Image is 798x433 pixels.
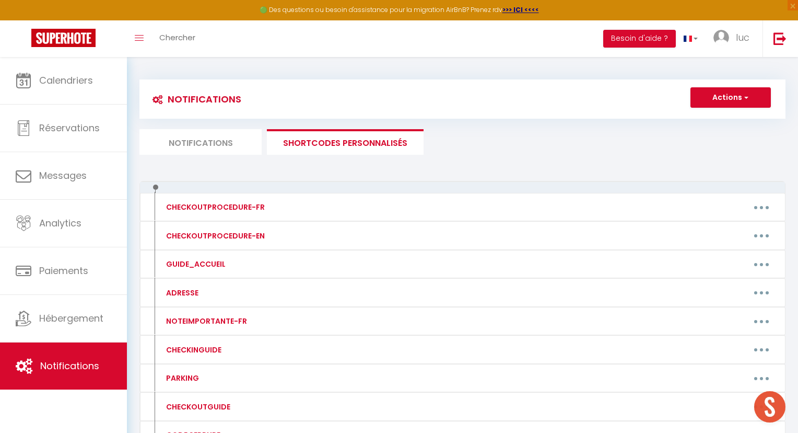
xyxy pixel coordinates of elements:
div: Ouvrir le chat [754,391,785,423]
span: luc [736,31,749,44]
img: logout [773,32,787,45]
a: Chercher [151,20,203,57]
span: Calendriers [39,74,93,87]
div: NOTEIMPORTANTE-FR [163,315,247,327]
div: CHECKOUTPROCEDURE-FR [163,201,265,213]
span: Analytics [39,216,81,230]
span: Réservations [39,121,100,134]
h3: Notifications [147,87,241,111]
li: SHORTCODES PERSONNALISÉS [267,129,424,155]
span: Chercher [159,32,195,43]
div: PARKING [163,372,199,384]
li: Notifications [139,129,262,155]
img: ... [713,30,729,45]
img: Super Booking [31,29,96,47]
div: CHECKOUTGUIDE [163,401,230,413]
span: Messages [39,169,87,182]
div: ADRESSE [163,287,198,299]
span: Hébergement [39,312,103,325]
a: >>> ICI <<<< [502,5,539,14]
div: CHECKINGUIDE [163,344,221,356]
div: GUIDE_ACCUEIL [163,258,226,270]
button: Actions [690,87,771,108]
button: Besoin d'aide ? [603,30,676,48]
span: Notifications [40,359,99,372]
div: CHECKOUTPROCEDURE-EN [163,230,265,242]
a: ... luc [706,20,762,57]
span: Paiements [39,264,88,277]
